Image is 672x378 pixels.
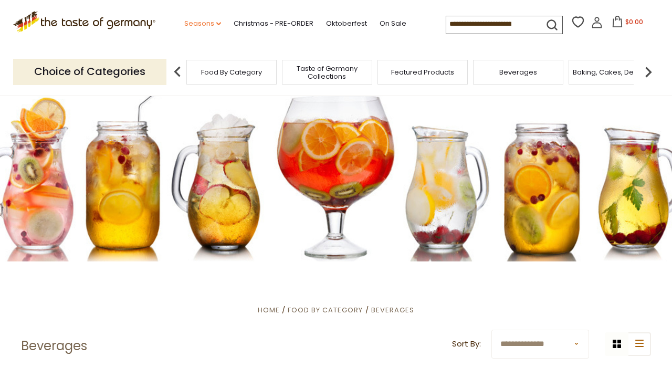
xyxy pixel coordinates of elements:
[285,65,369,80] a: Taste of Germany Collections
[234,18,313,29] a: Christmas - PRE-ORDER
[201,68,262,76] a: Food By Category
[605,16,649,31] button: $0.00
[380,18,406,29] a: On Sale
[625,17,643,26] span: $0.00
[391,68,454,76] a: Featured Products
[573,68,654,76] a: Baking, Cakes, Desserts
[258,305,280,315] a: Home
[167,61,188,82] img: previous arrow
[326,18,367,29] a: Oktoberfest
[21,338,87,354] h1: Beverages
[184,18,221,29] a: Seasons
[452,338,481,351] label: Sort By:
[499,68,537,76] a: Beverages
[288,305,363,315] a: Food By Category
[638,61,659,82] img: next arrow
[13,59,166,85] p: Choice of Categories
[371,305,414,315] a: Beverages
